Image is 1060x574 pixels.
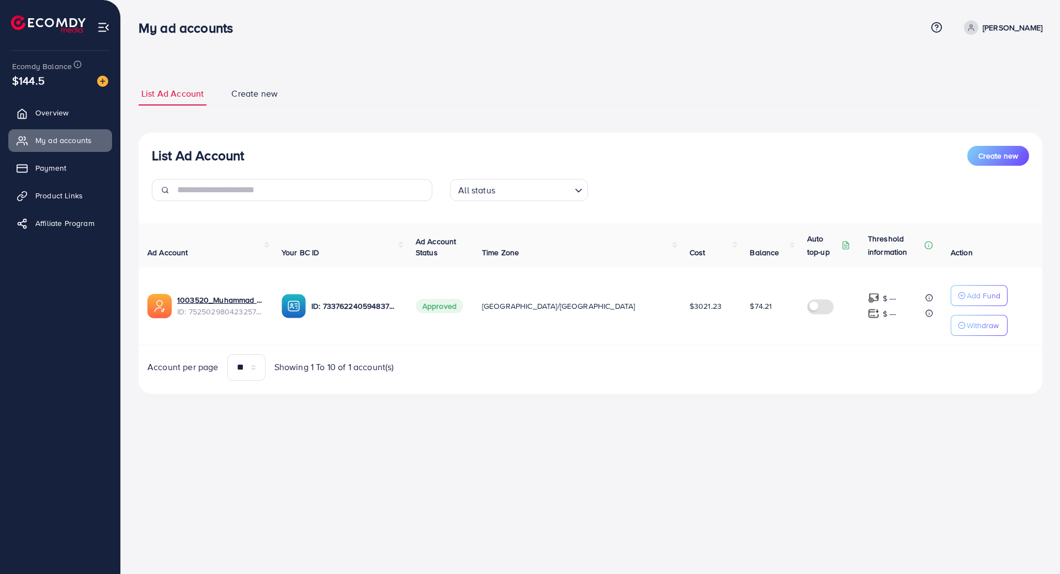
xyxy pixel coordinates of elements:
[978,150,1018,161] span: Create new
[152,148,244,164] h3: List Ad Account
[11,15,86,33] img: logo
[750,247,779,258] span: Balance
[282,294,306,318] img: ic-ba-acc.ded83a64.svg
[35,107,68,118] span: Overview
[807,232,839,259] p: Auto top-up
[177,294,264,317] div: <span class='underline'>1003520_Muhammad Zia Munir_1752057834951</span></br>7525029804232572935
[141,87,204,100] span: List Ad Account
[416,236,457,258] span: Ad Account Status
[951,315,1008,336] button: Withdraw
[311,299,398,313] p: ID: 7337622405948375042
[750,301,772,312] span: $74.21
[147,361,219,373] span: Account per page
[8,157,112,179] a: Payment
[868,292,879,304] img: top-up amount
[868,308,879,319] img: top-up amount
[8,129,112,151] a: My ad accounts
[690,247,706,258] span: Cost
[951,247,973,258] span: Action
[883,292,897,305] p: $ ---
[35,218,94,229] span: Affiliate Program
[499,180,570,198] input: Search for option
[868,232,922,259] p: Threshold information
[282,247,320,258] span: Your BC ID
[177,306,264,317] span: ID: 7525029804232572935
[883,307,897,320] p: $ ---
[35,190,83,201] span: Product Links
[97,21,110,34] img: menu
[8,102,112,124] a: Overview
[177,294,264,306] a: 1003520_Muhammad Zia Munir_1752057834951
[482,301,635,312] span: [GEOGRAPHIC_DATA]/[GEOGRAPHIC_DATA]
[983,21,1042,34] p: [PERSON_NAME]
[147,294,172,318] img: ic-ads-acc.e4c84228.svg
[97,76,108,87] img: image
[231,87,278,100] span: Create new
[35,162,66,173] span: Payment
[416,299,463,313] span: Approved
[35,135,92,146] span: My ad accounts
[274,361,394,373] span: Showing 1 To 10 of 1 account(s)
[967,146,1029,166] button: Create new
[482,247,519,258] span: Time Zone
[951,285,1008,306] button: Add Fund
[690,301,722,312] span: $3021.23
[8,185,112,207] a: Product Links
[12,72,45,88] span: $144.5
[139,20,242,36] h3: My ad accounts
[147,247,188,258] span: Ad Account
[456,182,497,198] span: All status
[1013,524,1052,566] iframe: Chat
[12,61,72,72] span: Ecomdy Balance
[8,212,112,234] a: Affiliate Program
[967,319,999,332] p: Withdraw
[960,20,1042,35] a: [PERSON_NAME]
[967,289,1000,302] p: Add Fund
[450,179,588,201] div: Search for option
